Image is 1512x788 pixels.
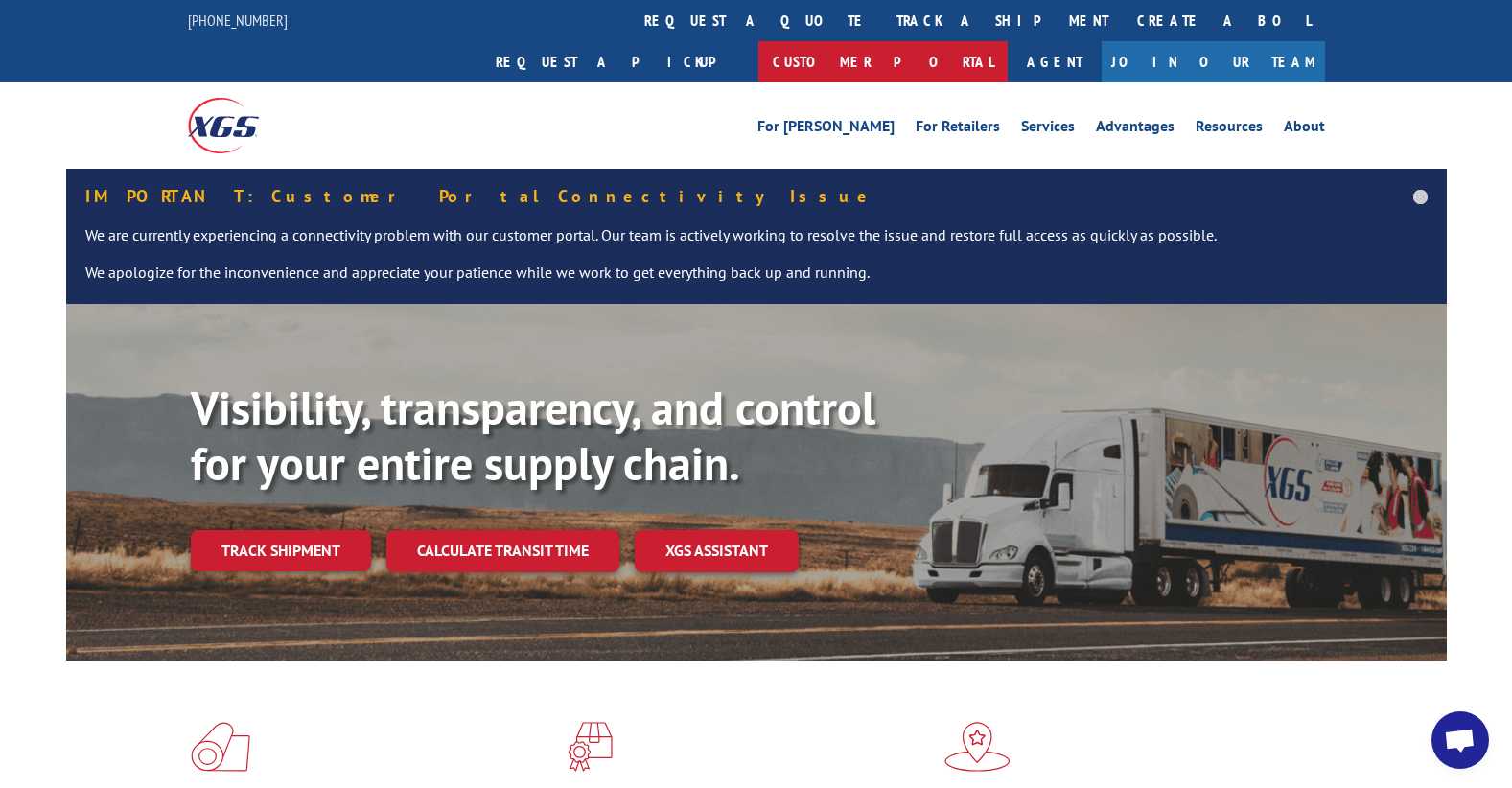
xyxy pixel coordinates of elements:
[481,41,758,82] a: Request a pickup
[916,119,1000,140] a: For Retailers
[635,530,799,571] a: XGS ASSISTANT
[1096,119,1175,140] a: Advantages
[1021,119,1075,140] a: Services
[85,262,1428,285] p: We apologize for the inconvenience and appreciate your patience while we work to get everything b...
[757,119,895,140] a: For [PERSON_NAME]
[1284,119,1325,140] a: About
[1102,41,1325,82] a: Join Our Team
[758,41,1008,82] a: Customer Portal
[188,11,288,30] a: [PHONE_NUMBER]
[1431,711,1489,769] div: Open chat
[386,530,619,571] a: Calculate transit time
[191,722,250,772] img: xgs-icon-total-supply-chain-intelligence-red
[191,378,875,493] b: Visibility, transparency, and control for your entire supply chain.
[944,722,1011,772] img: xgs-icon-flagship-distribution-model-red
[568,722,613,772] img: xgs-icon-focused-on-flooring-red
[85,188,1428,205] h5: IMPORTANT: Customer Portal Connectivity Issue
[1196,119,1263,140] a: Resources
[85,224,1428,263] p: We are currently experiencing a connectivity problem with our customer portal. Our team is active...
[191,530,371,570] a: Track shipment
[1008,41,1102,82] a: Agent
